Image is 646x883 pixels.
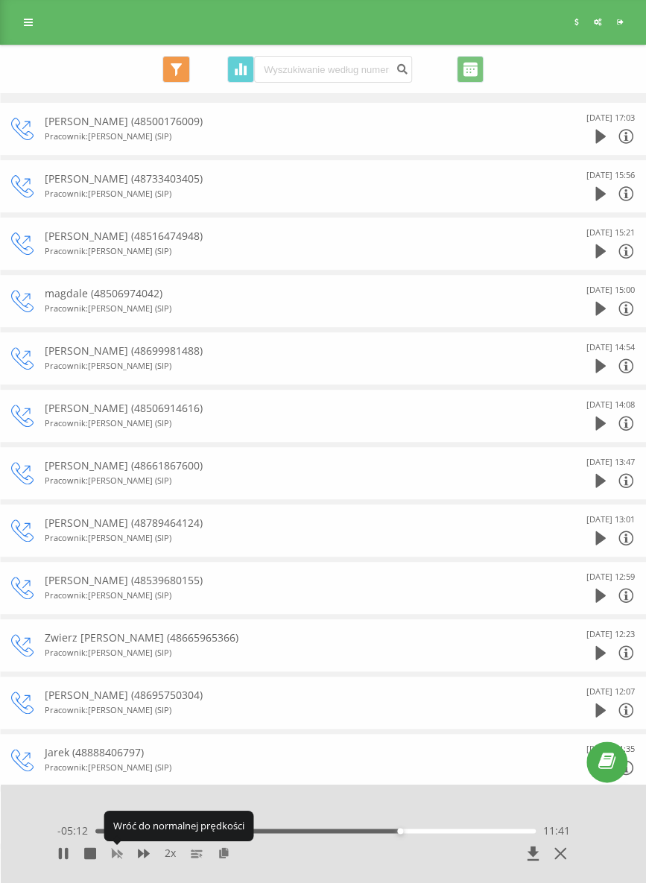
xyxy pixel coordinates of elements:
[397,828,403,834] div: Accessibility label
[586,168,635,183] div: [DATE] 15:56
[45,630,538,645] div: Zwierz [PERSON_NAME] (48665965366)
[45,688,538,703] div: [PERSON_NAME] (48695750304)
[45,186,538,201] div: Pracownik : [PERSON_NAME] (SIP)
[45,416,538,431] div: Pracownik : [PERSON_NAME] (SIP)
[45,286,538,301] div: magdale (48506974042)
[45,129,538,144] div: Pracownik : [PERSON_NAME] (SIP)
[586,512,635,527] div: [DATE] 13:01
[254,56,412,83] input: Wyszukiwanie według numeru
[45,301,538,316] div: Pracownik : [PERSON_NAME] (SIP)
[45,473,538,488] div: Pracownik : [PERSON_NAME] (SIP)
[586,684,635,699] div: [DATE] 12:07
[45,229,538,244] div: [PERSON_NAME] (48516474948)
[45,573,538,588] div: [PERSON_NAME] (48539680155)
[104,811,253,841] div: Wróć do normalnej prędkości
[586,225,635,240] div: [DATE] 15:21
[586,397,635,412] div: [DATE] 14:08
[586,282,635,297] div: [DATE] 15:00
[45,114,538,129] div: [PERSON_NAME] (48500176009)
[45,401,538,416] div: [PERSON_NAME] (48506914616)
[45,588,538,603] div: Pracownik : [PERSON_NAME] (SIP)
[57,823,95,838] span: - 05:12
[45,645,538,660] div: Pracownik : [PERSON_NAME] (SIP)
[45,531,538,545] div: Pracownik : [PERSON_NAME] (SIP)
[45,171,538,186] div: [PERSON_NAME] (48733403405)
[45,458,538,473] div: [PERSON_NAME] (48661867600)
[45,760,538,775] div: Pracownik : [PERSON_NAME] (SIP)
[543,823,570,838] span: 11:41
[586,627,635,642] div: [DATE] 12:23
[45,344,538,358] div: [PERSON_NAME] (48699981488)
[45,244,538,259] div: Pracownik : [PERSON_NAME] (SIP)
[586,455,635,469] div: [DATE] 13:47
[45,745,538,760] div: Jarek (48888406797)
[45,703,538,718] div: Pracownik : [PERSON_NAME] (SIP)
[165,846,176,861] span: 2 x
[586,569,635,584] div: [DATE] 12:59
[586,110,635,125] div: [DATE] 17:03
[45,358,538,373] div: Pracownik : [PERSON_NAME] (SIP)
[45,516,538,531] div: [PERSON_NAME] (48789464124)
[586,340,635,355] div: [DATE] 14:54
